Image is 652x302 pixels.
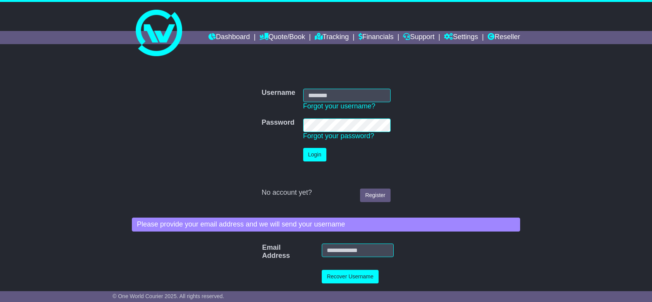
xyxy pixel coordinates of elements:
[303,148,326,161] button: Login
[303,132,374,140] a: Forgot your password?
[303,102,375,110] a: Forgot your username?
[132,218,520,232] div: Please provide your email address and we will send your username
[360,189,390,202] a: Register
[258,244,272,260] label: Email Address
[259,31,305,44] a: Quote/Book
[322,270,379,283] button: Recover Username
[444,31,478,44] a: Settings
[358,31,394,44] a: Financials
[261,189,390,197] div: No account yet?
[261,89,295,97] label: Username
[403,31,434,44] a: Support
[113,293,224,299] span: © One World Courier 2025. All rights reserved.
[315,31,349,44] a: Tracking
[261,118,294,127] label: Password
[208,31,250,44] a: Dashboard
[488,31,520,44] a: Reseller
